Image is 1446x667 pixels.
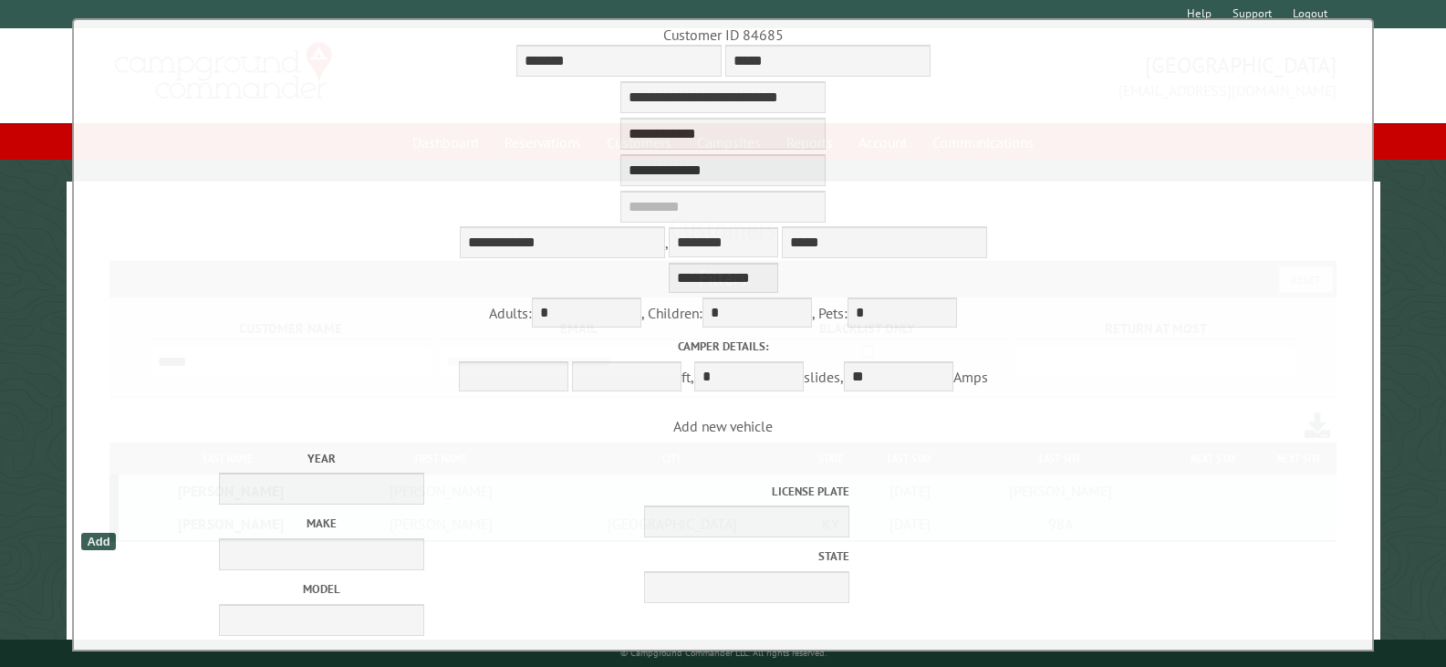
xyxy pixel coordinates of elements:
[78,338,1368,395] div: ft, slides, Amps
[78,417,1368,648] span: Add new vehicle
[620,647,827,659] small: © Campground Commander LLC. All rights reserved.
[78,297,1368,332] div: Adults: , Children: , Pets:
[502,547,849,565] label: State
[78,154,1368,297] div: ,
[81,533,115,550] div: Add
[78,338,1368,355] label: Camper details:
[148,515,495,532] label: Make
[148,580,495,598] label: Model
[502,483,849,500] label: License Plate
[148,450,495,467] label: Year
[78,25,1368,45] div: Customer ID 84685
